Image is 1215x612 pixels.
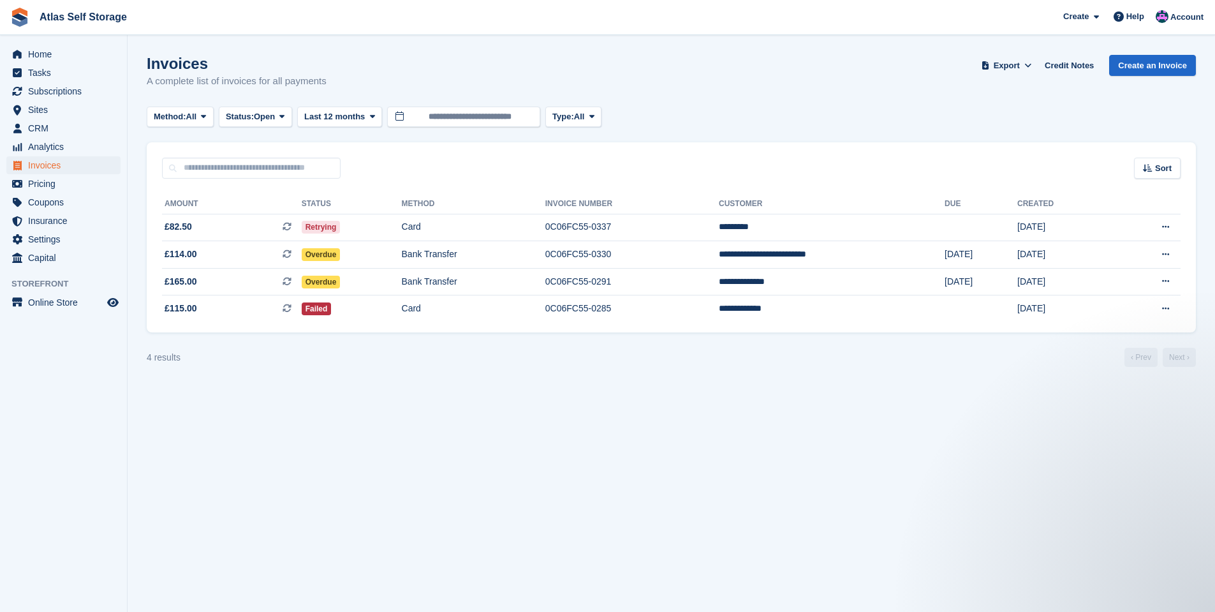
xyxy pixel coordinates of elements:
button: Last 12 months [297,107,382,128]
span: Status: [226,110,254,123]
a: Preview store [105,295,121,310]
a: Atlas Self Storage [34,6,132,27]
img: Ryan Carroll [1156,10,1168,23]
span: Settings [28,230,105,248]
span: Last 12 months [304,110,365,123]
td: Bank Transfer [402,268,545,295]
a: menu [6,64,121,82]
img: stora-icon-8386f47178a22dfd0bd8f6a31ec36ba5ce8667c1dd55bd0f319d3a0aa187defe.svg [10,8,29,27]
h1: Invoices [147,55,327,72]
th: Method [402,194,545,214]
td: Card [402,214,545,241]
nav: Page [1122,348,1198,367]
th: Created [1017,194,1112,214]
a: menu [6,156,121,174]
span: All [186,110,197,123]
td: [DATE] [1017,295,1112,322]
td: [DATE] [1017,241,1112,269]
span: Analytics [28,138,105,156]
span: Sort [1155,162,1172,175]
span: Account [1170,11,1204,24]
td: [DATE] [945,241,1017,269]
a: menu [6,82,121,100]
a: menu [6,175,121,193]
th: Customer [719,194,945,214]
span: Sites [28,101,105,119]
button: Method: All [147,107,214,128]
a: Previous [1124,348,1158,367]
button: Type: All [545,107,601,128]
button: Status: Open [219,107,292,128]
a: Next [1163,348,1196,367]
a: menu [6,249,121,267]
span: Home [28,45,105,63]
a: menu [6,212,121,230]
span: Invoices [28,156,105,174]
td: 0C06FC55-0330 [545,241,719,269]
span: Failed [302,302,332,315]
span: £115.00 [165,302,197,315]
span: Storefront [11,278,127,290]
span: Subscriptions [28,82,105,100]
a: menu [6,193,121,211]
span: Export [994,59,1020,72]
a: menu [6,101,121,119]
div: 4 results [147,351,180,364]
td: [DATE] [1017,214,1112,241]
span: Capital [28,249,105,267]
p: A complete list of invoices for all payments [147,74,327,89]
a: menu [6,138,121,156]
th: Due [945,194,1017,214]
span: Type: [552,110,574,123]
span: Overdue [302,248,341,261]
span: Insurance [28,212,105,230]
th: Status [302,194,402,214]
td: 0C06FC55-0285 [545,295,719,322]
a: Credit Notes [1040,55,1099,76]
td: [DATE] [1017,268,1112,295]
span: Tasks [28,64,105,82]
span: £165.00 [165,275,197,288]
th: Invoice Number [545,194,719,214]
span: CRM [28,119,105,137]
span: Overdue [302,276,341,288]
a: menu [6,294,121,311]
a: menu [6,119,121,137]
span: All [574,110,585,123]
span: Create [1063,10,1089,23]
span: £82.50 [165,220,192,234]
span: Help [1126,10,1144,23]
button: Export [978,55,1035,76]
span: Online Store [28,294,105,311]
td: Card [402,295,545,322]
span: Open [254,110,275,123]
a: menu [6,45,121,63]
span: Pricing [28,175,105,193]
td: [DATE] [945,268,1017,295]
th: Amount [162,194,302,214]
span: Retrying [302,221,341,234]
a: Create an Invoice [1109,55,1196,76]
span: Coupons [28,193,105,211]
span: Method: [154,110,186,123]
span: £114.00 [165,248,197,261]
td: 0C06FC55-0291 [545,268,719,295]
td: Bank Transfer [402,241,545,269]
a: menu [6,230,121,248]
td: 0C06FC55-0337 [545,214,719,241]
